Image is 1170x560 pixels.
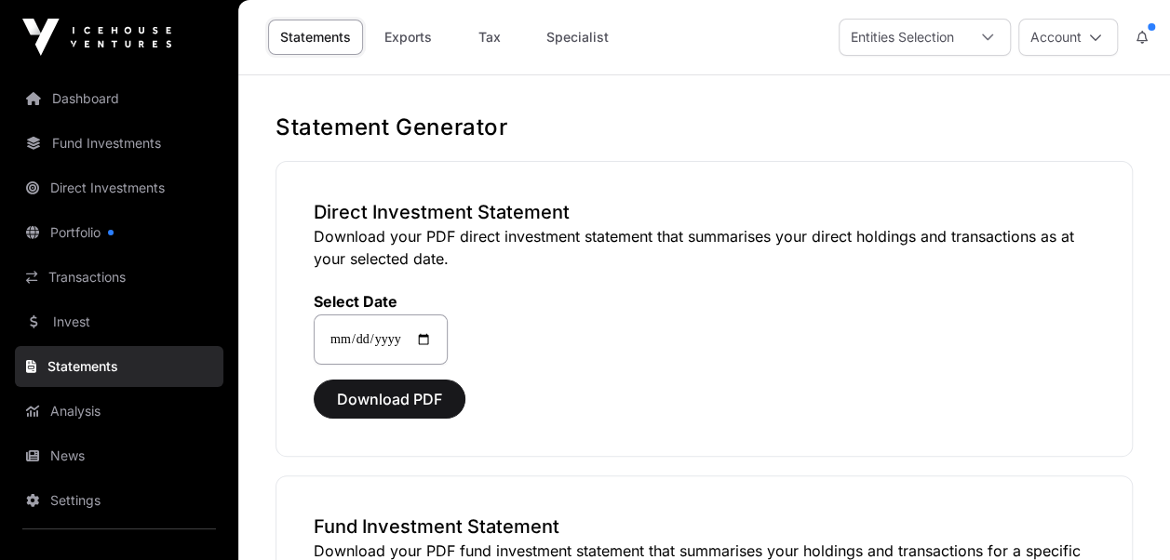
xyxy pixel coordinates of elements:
a: Invest [15,301,223,342]
h1: Statement Generator [276,113,1133,142]
button: Download PDF [314,380,465,419]
h3: Fund Investment Statement [314,513,1095,540]
h3: Direct Investment Statement [314,199,1095,225]
a: Transactions [15,257,223,298]
a: Statements [15,346,223,387]
iframe: Chat Widget [1077,471,1170,560]
span: Download PDF [337,388,442,410]
a: Exports [370,20,445,55]
a: Tax [452,20,527,55]
a: Specialist [534,20,621,55]
a: Fund Investments [15,123,223,164]
a: Settings [15,480,223,521]
label: Select Date [314,292,448,311]
p: Download your PDF direct investment statement that summarises your direct holdings and transactio... [314,225,1095,270]
a: Analysis [15,391,223,432]
img: Icehouse Ventures Logo [22,19,171,56]
div: Entities Selection [840,20,965,55]
a: News [15,435,223,476]
a: Dashboard [15,78,223,119]
button: Account [1018,19,1118,56]
a: Statements [268,20,363,55]
a: Download PDF [314,398,465,417]
a: Portfolio [15,212,223,253]
a: Direct Investments [15,167,223,208]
